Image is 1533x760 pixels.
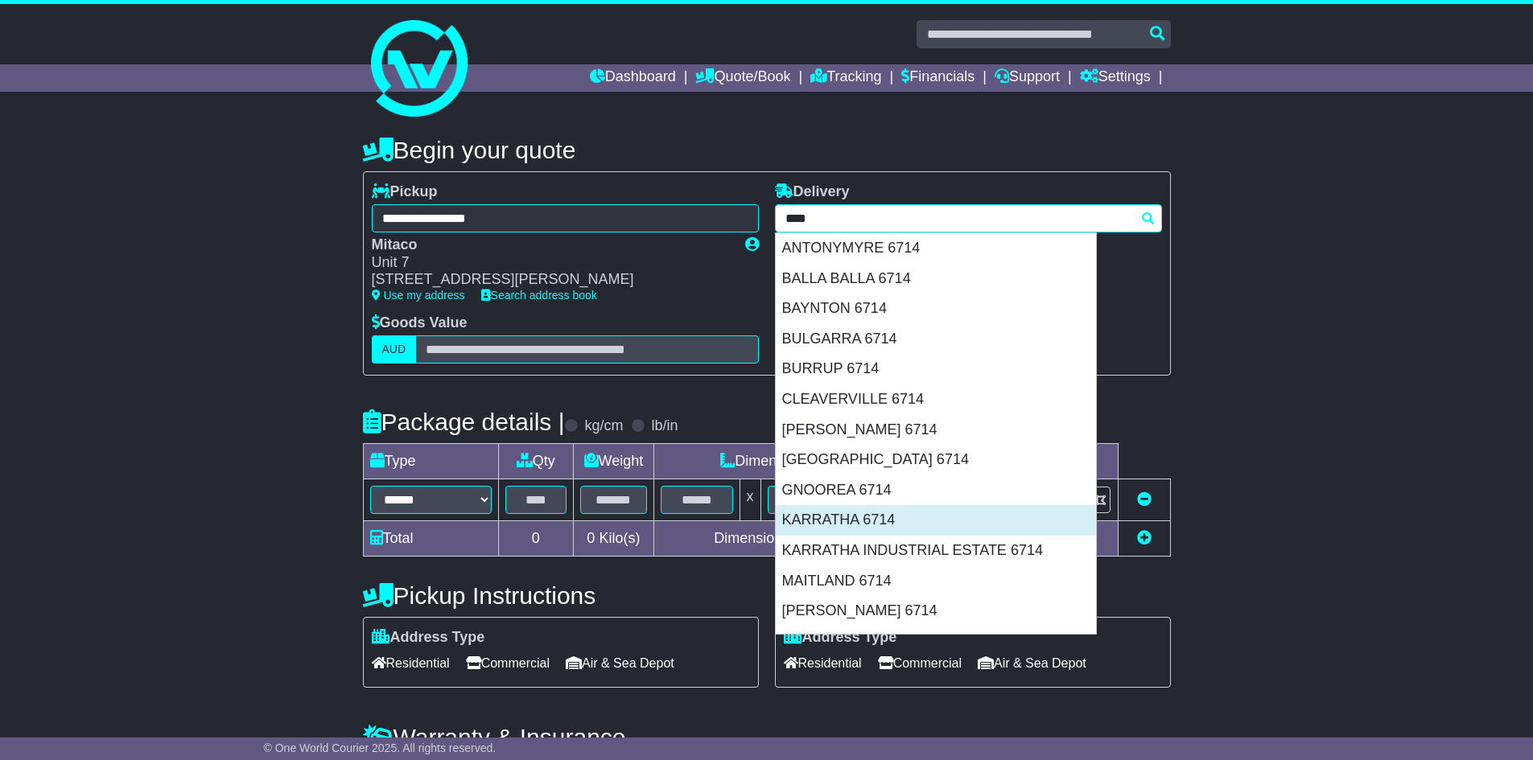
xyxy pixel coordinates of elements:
h4: Begin your quote [363,137,1171,163]
a: Use my address [372,289,465,302]
label: AUD [372,335,417,364]
td: Total [363,521,498,557]
span: Air & Sea Depot [566,651,674,676]
a: Support [995,64,1060,92]
a: Add new item [1137,530,1152,546]
div: Unit 7 [372,254,729,272]
span: © One World Courier 2025. All rights reserved. [264,742,497,754]
label: Pickup [372,183,438,201]
td: 0 [498,521,573,557]
a: Settings [1080,64,1151,92]
span: Residential [784,651,862,676]
a: Dashboard [590,64,676,92]
td: Dimensions in Centimetre(s) [654,521,953,557]
div: KARRATHA 6714 [776,505,1096,536]
td: Dimensions (L x W x H) [654,444,953,479]
h4: Pickup Instructions [363,582,759,609]
a: Remove this item [1137,491,1152,507]
label: Address Type [372,629,485,647]
td: x [740,479,760,521]
span: 0 [587,530,595,546]
label: Address Type [784,629,897,647]
span: Air & Sea Depot [978,651,1086,676]
span: Commercial [466,651,550,676]
div: Mitaco [372,236,729,254]
typeahead: Please provide city [775,204,1162,232]
div: BULGARRA 6714 [776,324,1096,355]
div: ANTONYMYRE 6714 [776,233,1096,264]
div: [STREET_ADDRESS][PERSON_NAME] [372,271,729,289]
a: Search address book [481,289,597,302]
div: GNOOREA 6714 [776,475,1096,506]
div: [PERSON_NAME] 6714 [776,596,1096,626]
td: Weight [573,444,654,479]
div: BURRUP 6714 [776,354,1096,384]
div: CLEAVERVILLE 6714 [776,384,1096,415]
label: kg/cm [584,417,623,435]
div: BAYNTON 6714 [776,294,1096,324]
td: Qty [498,444,573,479]
h4: Package details | [363,409,565,435]
div: MILLARS WELL 6714 [776,626,1096,657]
h4: Warranty & Insurance [363,724,1171,750]
a: Quote/Book [695,64,790,92]
td: Kilo(s) [573,521,654,557]
label: Goods Value [372,314,468,332]
span: Commercial [878,651,962,676]
label: lb/in [651,417,678,435]
div: [GEOGRAPHIC_DATA] 6714 [776,445,1096,475]
span: Residential [372,651,450,676]
label: Delivery [775,183,850,201]
td: Type [363,444,498,479]
div: [PERSON_NAME] 6714 [776,415,1096,446]
div: MAITLAND 6714 [776,566,1096,597]
a: Financials [901,64,975,92]
a: Tracking [810,64,881,92]
div: KARRATHA INDUSTRIAL ESTATE 6714 [776,536,1096,566]
div: BALLA BALLA 6714 [776,264,1096,294]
